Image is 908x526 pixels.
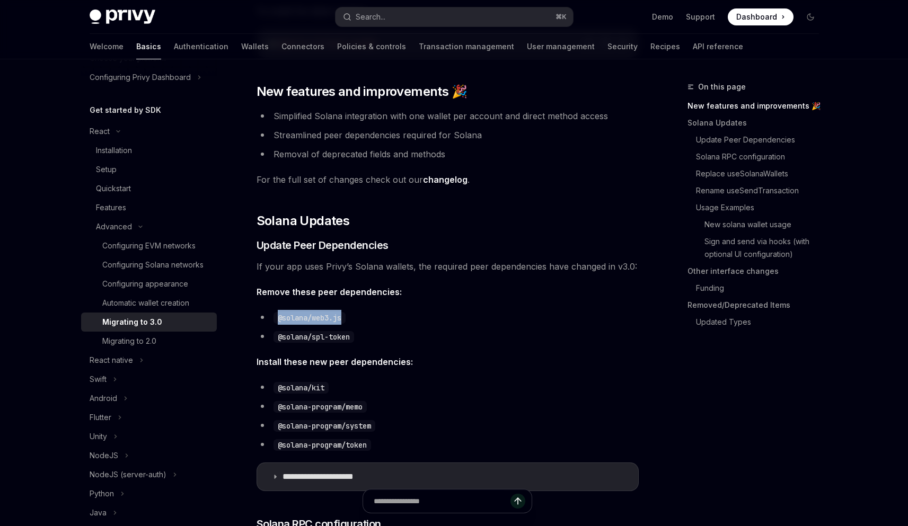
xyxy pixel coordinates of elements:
a: Demo [652,12,673,22]
div: Setup [96,163,117,176]
a: Welcome [90,34,124,59]
div: Installation [96,144,132,157]
a: Usage Examples [687,199,827,216]
a: API reference [693,34,743,59]
span: ⌘ K [556,13,567,21]
a: Support [686,12,715,22]
div: Migrating to 2.0 [102,335,156,347]
a: Dashboard [728,8,794,25]
div: Python [90,487,114,500]
div: Automatic wallet creation [102,297,189,309]
a: Installation [81,141,217,160]
a: Features [81,198,217,217]
div: Swift [90,373,107,386]
button: React native [81,351,217,370]
a: changelog [423,174,468,185]
button: Configuring Privy Dashboard [81,68,217,87]
input: Ask a question... [374,489,510,513]
a: Quickstart [81,179,217,198]
a: Policies & controls [337,34,406,59]
button: Search...⌘K [336,7,573,26]
button: Java [81,503,217,522]
code: @solana/web3.js [274,312,346,324]
span: If your app uses Privy’s Solana wallets, the required peer dependencies have changed in v3.0: [257,259,639,274]
button: NodeJS (server-auth) [81,465,217,484]
a: Configuring EVM networks [81,236,217,255]
a: Updated Types [687,314,827,331]
div: Unity [90,430,107,443]
a: Wallets [241,34,269,59]
a: Replace useSolanaWallets [687,165,827,182]
a: Migrating to 3.0 [81,313,217,332]
span: Solana Updates [257,212,350,229]
a: Solana RPC configuration [687,148,827,165]
a: Recipes [650,34,680,59]
a: Configuring appearance [81,274,217,293]
div: Advanced [96,220,132,233]
a: Security [607,34,638,59]
h5: Get started by SDK [90,104,161,117]
button: Advanced [81,217,217,236]
a: Migrating to 2.0 [81,332,217,351]
div: Configuring EVM networks [102,239,196,252]
div: Flutter [90,411,111,424]
a: Rename useSendTransaction [687,182,827,199]
div: Configuring Privy Dashboard [90,71,191,84]
li: Simplified Solana integration with one wallet per account and direct method access [257,109,639,123]
a: Solana Updates [687,114,827,131]
div: Android [90,392,117,405]
div: Migrating to 3.0 [102,316,162,328]
li: Streamlined peer dependencies required for Solana [257,128,639,142]
code: @solana/kit [274,382,329,394]
button: Python [81,484,217,503]
button: Toggle dark mode [802,8,819,25]
div: Configuring Solana networks [102,258,204,271]
span: For the full set of changes check out our . [257,172,639,187]
a: User management [527,34,595,59]
a: Authentication [174,34,228,59]
button: Send message [510,494,525,509]
div: React [90,125,110,138]
span: Dashboard [736,12,777,22]
div: Search... [356,11,385,23]
a: Other interface changes [687,263,827,280]
button: React [81,122,217,141]
code: @solana-program/system [274,420,375,432]
a: Automatic wallet creation [81,293,217,313]
strong: Remove these peer dependencies: [257,287,402,297]
span: Update Peer Dependencies [257,238,389,253]
button: Android [81,389,217,408]
div: Features [96,201,126,214]
li: Removal of deprecated fields and methods [257,147,639,162]
div: NodeJS (server-auth) [90,468,166,481]
button: Flutter [81,408,217,427]
a: Removed/Deprecated Items [687,297,827,314]
span: On this page [698,81,746,93]
a: Configuring Solana networks [81,255,217,274]
button: Swift [81,370,217,389]
a: Sign and send via hooks (with optional UI configuration) [687,233,827,263]
a: New solana wallet usage [687,216,827,233]
code: @solana/spl-token [274,331,354,343]
a: Setup [81,160,217,179]
div: Quickstart [96,182,131,195]
code: @solana-program/memo [274,401,367,413]
a: New features and improvements 🎉 [687,97,827,114]
button: NodeJS [81,446,217,465]
span: New features and improvements 🎉 [257,83,467,100]
a: Update Peer Dependencies [687,131,827,148]
a: Funding [687,280,827,297]
a: Transaction management [419,34,514,59]
button: Unity [81,427,217,446]
code: @solana-program/token [274,439,371,451]
div: Configuring appearance [102,278,188,290]
img: dark logo [90,10,155,24]
div: Java [90,506,107,519]
a: Connectors [281,34,324,59]
div: NodeJS [90,449,118,462]
div: React native [90,354,133,367]
strong: Install these new peer dependencies: [257,356,413,367]
a: Basics [136,34,161,59]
